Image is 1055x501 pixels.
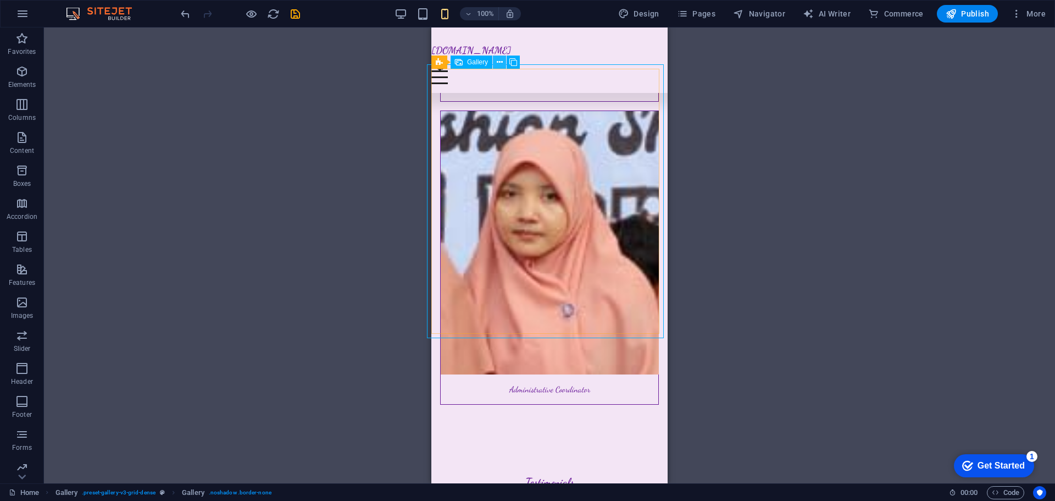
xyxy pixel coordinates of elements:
p: Favorites [8,47,36,56]
button: Click here to leave preview mode and continue editing [245,7,258,20]
span: Publish [946,8,989,19]
span: Code [992,486,1019,499]
i: This element is a customizable preset [160,489,165,496]
span: . noshadow .border-none [209,486,271,499]
button: save [288,7,302,20]
p: Boxes [13,179,31,188]
button: More [1007,5,1050,23]
span: Navigator [733,8,785,19]
p: Images [11,311,34,320]
i: Reload page [267,8,280,20]
button: Navigator [729,5,790,23]
h6: Session time [949,486,978,499]
p: Tables [12,245,32,254]
button: Pages [673,5,720,23]
div: Get Started [32,12,80,22]
img: Editor Logo [63,7,146,20]
button: 100% [460,7,499,20]
div: Design (Ctrl+Alt+Y) [614,5,664,23]
i: Undo: Change opacity (Ctrl+Z) [179,8,192,20]
button: undo [179,7,192,20]
p: Content [10,146,34,155]
button: Design [614,5,664,23]
i: Save (Ctrl+S) [289,8,302,20]
button: reload [266,7,280,20]
i: On resize automatically adjust zoom level to fit chosen device. [505,9,515,19]
a: Click to cancel selection. Double-click to open Pages [9,486,39,499]
p: Header [11,377,33,386]
p: Forms [12,443,32,452]
span: Design [618,8,659,19]
span: 00 00 [960,486,978,499]
span: Click to select. Double-click to edit [182,486,204,499]
p: Elements [8,80,36,89]
button: Commerce [864,5,928,23]
div: Get Started 1 items remaining, 80% complete [9,5,89,29]
button: AI Writer [798,5,855,23]
span: AI Writer [803,8,851,19]
span: Commerce [868,8,924,19]
span: Gallery [467,59,488,65]
p: Accordion [7,212,37,221]
p: Footer [12,410,32,419]
span: Click to select. Double-click to edit [55,486,78,499]
button: Usercentrics [1033,486,1046,499]
p: Columns [8,113,36,122]
p: Features [9,278,35,287]
span: : [968,488,970,497]
span: More [1011,8,1046,19]
p: Slider [14,344,31,353]
div: 1 [81,2,92,13]
nav: breadcrumb [55,486,271,499]
h6: 100% [476,7,494,20]
span: . preset-gallery-v3-grid-dense [82,486,156,499]
button: Code [987,486,1024,499]
span: Pages [677,8,715,19]
button: Publish [937,5,998,23]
